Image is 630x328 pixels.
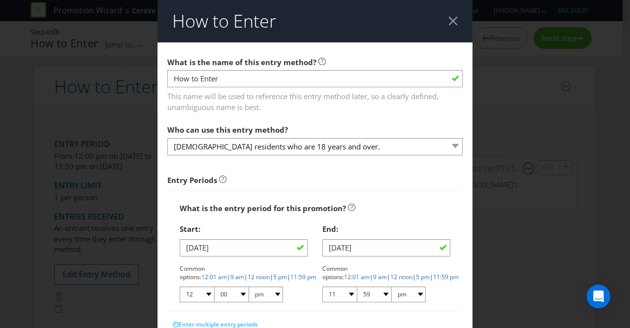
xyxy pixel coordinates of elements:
[390,273,412,281] a: 12 noon
[270,273,273,281] span: |
[180,264,205,281] span: Common options:
[387,273,390,281] span: |
[180,203,346,213] span: What is the entry period for this promotion?
[172,11,276,31] h2: How to Enter
[587,285,610,308] div: Open Intercom Messenger
[248,273,270,281] a: 12 noon
[430,273,433,281] span: |
[322,239,450,256] input: DD/MM/YY
[273,273,287,281] a: 5 pm
[167,175,217,185] strong: Entry Periods
[287,273,290,281] span: |
[370,273,373,281] span: |
[373,273,387,281] a: 9 am
[322,219,450,239] div: End:
[230,273,244,281] a: 9 am
[227,273,230,281] span: |
[412,273,416,281] span: |
[322,264,347,281] span: Common options:
[180,219,308,239] div: Start:
[167,88,463,112] span: This name will be used to reference this entry method later, so a clearly defined, unambiguous na...
[344,273,370,281] a: 12:01 am
[167,57,316,67] span: What is the name of this entry method?
[167,125,288,135] span: Who can use this entry method?
[180,239,308,256] input: DD/MM/YY
[433,273,459,281] a: 11:59 pm
[290,273,316,281] a: 11:59 pm
[416,273,430,281] a: 5 pm
[244,273,248,281] span: |
[201,273,227,281] a: 12:01 am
